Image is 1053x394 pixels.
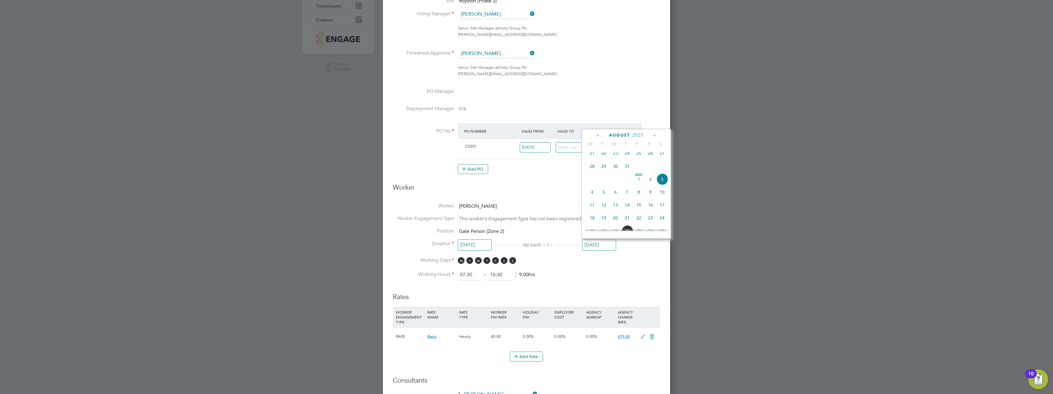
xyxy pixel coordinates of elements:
span: Aug [633,173,645,176]
span: ( + 0 ) [540,242,552,248]
span: 12 [598,199,610,211]
span: 17 [656,199,668,211]
span: 22 [598,147,610,159]
span: 2 [645,173,656,185]
label: Hiring Manager [393,11,454,17]
span: 7 [621,186,633,198]
label: Worker Engagement Type [393,215,454,222]
span: S [643,141,655,147]
span: ‐ [483,272,487,278]
input: 08:00 [458,269,481,280]
span: 26 [598,225,610,237]
span: n/a [459,106,466,112]
input: Select one [556,142,587,153]
span: 28 [621,225,633,237]
input: Select one [582,239,616,251]
span: T [620,141,631,147]
span: S [501,257,507,264]
input: Search for... [459,10,535,19]
div: Valid From [520,126,556,137]
span: 29 [598,160,610,172]
span: 18 [586,212,598,224]
span: T [596,141,608,147]
span: £19.45 [618,334,630,339]
h3: Worker [393,183,660,197]
div: PO Number [463,126,520,137]
div: 10 [1028,374,1034,382]
button: Open Resource Center, 10 new notifications [1028,369,1048,389]
label: PO No [393,128,454,134]
label: Position [393,228,454,234]
span: 27 [610,225,621,237]
span: 9 [645,186,656,198]
span: Gate Person (Zone 2) [459,228,504,234]
span: 9.00hrs [516,272,535,278]
div: AGENCY MARKUP [585,307,616,323]
span: 4 [586,186,598,198]
div: Valid To [556,126,592,137]
span: Vistry Group Plc [499,25,527,31]
span: 23 [610,147,621,159]
div: RATE TYPE [458,307,489,323]
span: Senior Site Manager at [458,25,499,31]
div: [PERSON_NAME][EMAIL_ADDRESS][DOMAIN_NAME] [458,32,660,38]
div: WORKER PAY RATE [489,307,521,323]
input: Select one [520,142,551,153]
span: T [484,257,490,264]
div: £0.00 [489,328,521,346]
span: 0.00% [523,334,534,339]
h3: Rates [393,287,660,302]
span: 20 [610,212,621,224]
label: Duration [393,241,454,247]
div: WORKER ENGAGEMENT TYPE [394,307,426,327]
span: 22 [633,212,645,224]
button: Add PO [458,164,488,174]
div: Expiry [592,126,627,137]
span: This worker's Engagement Type has not been registered by its Agency. [459,216,613,222]
input: 17:00 [488,269,511,280]
span: 8 [633,186,645,198]
span: 25 [633,147,645,159]
span: W [608,141,620,147]
span: 24 [621,147,633,159]
span: 24 [656,212,668,224]
h3: Consultants [393,376,660,385]
label: Worker [393,203,454,209]
button: Add Rate [510,352,543,361]
span: C0201 [465,144,476,149]
span: 25 [586,225,598,237]
span: 2025 [632,133,643,138]
span: 30 [645,225,656,237]
span: Basic [427,334,437,339]
span: 31 [656,225,668,237]
span: 11 [586,199,598,211]
div: Hourly [458,328,489,346]
span: 10 [656,186,668,198]
span: M [585,141,596,147]
label: Working Hours [393,271,454,278]
span: 15 [633,199,645,211]
div: AGENCY CHARGE RATE [616,307,638,327]
span: 21 [621,212,633,224]
input: Search for... [459,49,535,58]
span: 5 [598,186,610,198]
span: 27 [656,147,668,159]
span: 0.00% [554,334,565,339]
label: Deployment Manager [393,106,454,112]
span: 6 [610,186,621,198]
span: 19 [598,212,610,224]
span: S [655,141,666,147]
span: T [466,257,473,264]
span: 30 [610,160,621,172]
div: HOLIDAY PAY [521,307,553,323]
span: F [631,141,643,147]
label: Working Days [393,257,454,264]
span: 0.00% [586,334,597,339]
span: 182 DAYS [523,242,540,248]
span: August [609,133,630,138]
span: [PERSON_NAME] [459,203,497,209]
span: 1 [633,173,645,185]
span: 31 [621,160,633,172]
span: 16 [645,199,656,211]
span: M [458,257,465,264]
